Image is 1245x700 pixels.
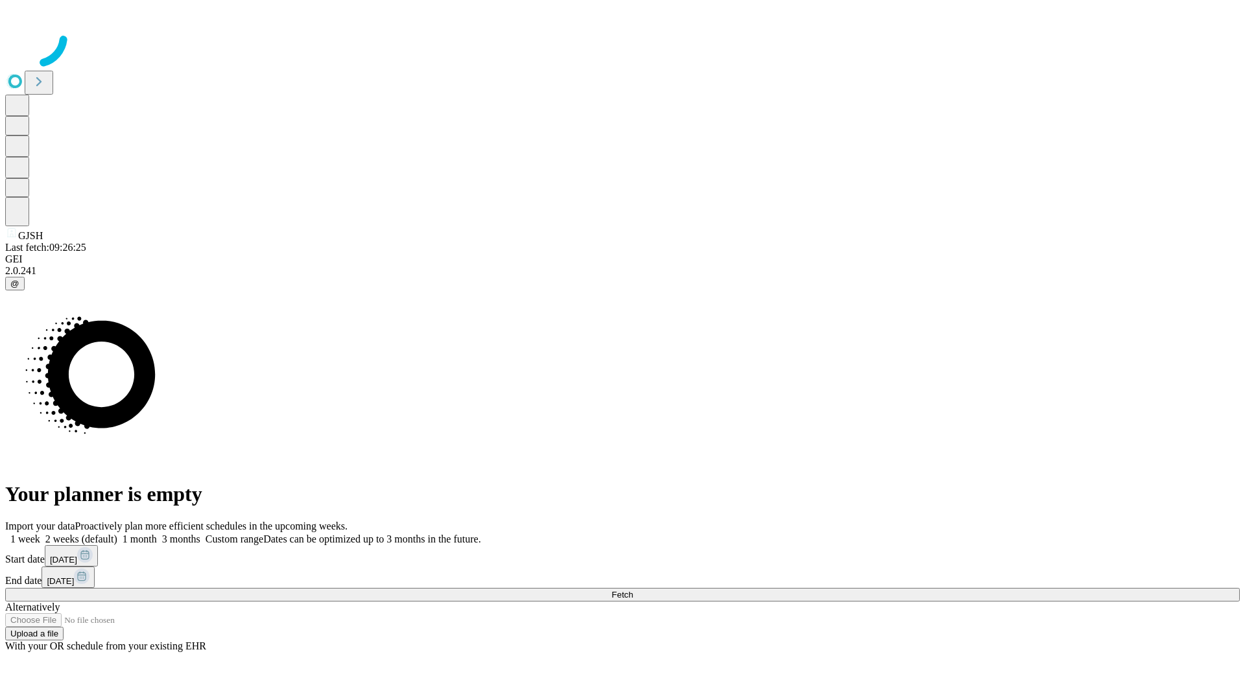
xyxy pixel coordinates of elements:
[5,277,25,290] button: @
[5,640,206,651] span: With your OR schedule from your existing EHR
[45,545,98,566] button: [DATE]
[5,601,60,612] span: Alternatively
[45,533,117,544] span: 2 weeks (default)
[50,555,77,565] span: [DATE]
[123,533,157,544] span: 1 month
[41,566,95,588] button: [DATE]
[206,533,263,544] span: Custom range
[162,533,200,544] span: 3 months
[18,230,43,241] span: GJSH
[5,627,64,640] button: Upload a file
[263,533,480,544] span: Dates can be optimized up to 3 months in the future.
[5,265,1240,277] div: 2.0.241
[5,253,1240,265] div: GEI
[5,242,86,253] span: Last fetch: 09:26:25
[5,588,1240,601] button: Fetch
[5,566,1240,588] div: End date
[10,279,19,288] span: @
[611,590,633,600] span: Fetch
[5,520,75,531] span: Import your data
[47,576,74,586] span: [DATE]
[10,533,40,544] span: 1 week
[5,482,1240,506] h1: Your planner is empty
[5,545,1240,566] div: Start date
[75,520,348,531] span: Proactively plan more efficient schedules in the upcoming weeks.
